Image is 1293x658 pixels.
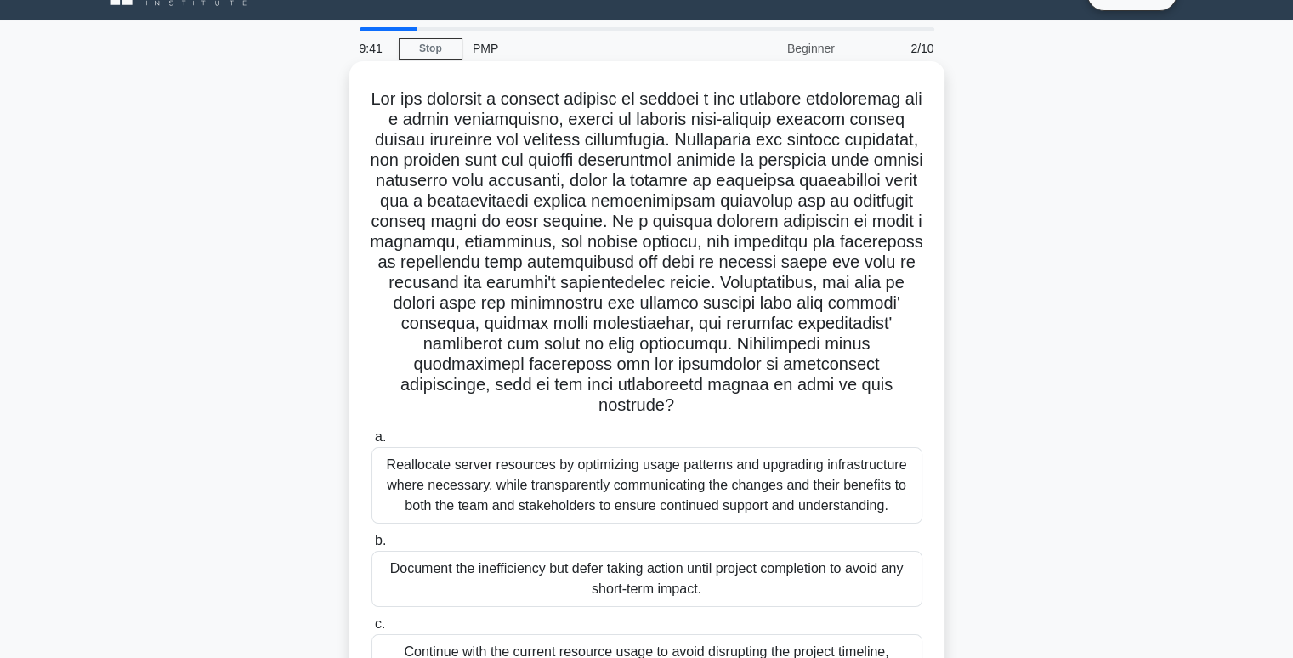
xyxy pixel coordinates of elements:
[696,31,845,65] div: Beginner
[371,447,922,524] div: Reallocate server resources by optimizing usage patterns and upgrading infrastructure where neces...
[375,616,385,631] span: c.
[462,31,696,65] div: PMP
[370,88,924,417] h5: Lor ips dolorsit a consect adipisc el seddoei t inc utlabore etdoloremag ali e admin veniamquisno...
[845,31,944,65] div: 2/10
[399,38,462,60] a: Stop
[349,31,399,65] div: 9:41
[375,429,386,444] span: a.
[375,533,386,547] span: b.
[371,551,922,607] div: Document the inefficiency but defer taking action until project completion to avoid any short-ter...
